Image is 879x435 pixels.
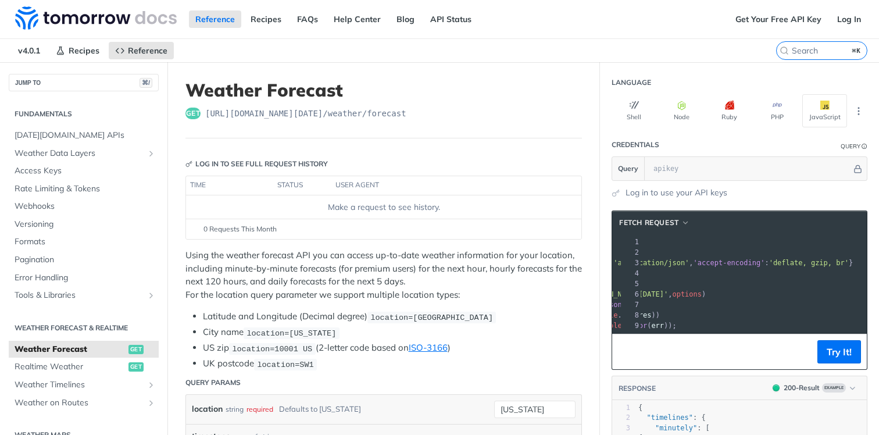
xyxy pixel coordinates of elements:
[9,251,159,269] a: Pagination
[203,326,582,339] li: City name
[646,413,692,422] span: "timelines"
[621,289,641,299] div: 6
[651,322,664,330] span: err
[619,217,679,228] span: fetch Request
[639,311,652,319] span: res
[146,291,156,300] button: Show subpages for Tools & Libraries
[605,301,622,309] span: json
[15,397,144,409] span: Weather on Routes
[613,259,689,267] span: 'application/json'
[559,290,668,298] span: '[URL][DOMAIN_NAME][DATE]'
[15,148,144,159] span: Weather Data Layers
[185,161,192,167] svg: Key
[618,163,638,174] span: Query
[621,310,641,320] div: 8
[707,94,752,127] button: Ruby
[15,236,156,248] span: Formats
[621,258,641,268] div: 3
[185,377,241,388] div: Query Params
[9,269,159,287] a: Error Handling
[767,382,861,394] button: 200200-ResultExample
[9,233,159,251] a: Formats
[618,343,634,361] button: Copy to clipboard
[186,176,273,195] th: time
[15,201,156,212] span: Webhooks
[15,379,144,391] span: Weather Timelines
[291,10,324,28] a: FAQs
[773,384,780,391] span: 200
[849,45,864,56] kbd: ⌘K
[146,380,156,390] button: Show subpages for Weather Timelines
[612,413,630,423] div: 2
[612,140,659,150] div: Credentials
[659,94,704,127] button: Node
[694,259,765,267] span: 'accept-encoding'
[612,403,630,413] div: 1
[612,77,651,88] div: Language
[273,176,331,195] th: status
[128,362,144,372] span: get
[257,360,313,369] span: location=SW1
[246,401,273,418] div: required
[817,340,861,363] button: Try It!
[189,10,241,28] a: Reference
[648,157,852,180] input: apikey
[621,268,641,279] div: 4
[15,254,156,266] span: Pagination
[390,10,421,28] a: Blog
[780,46,789,55] svg: Search
[9,376,159,394] a: Weather TimelinesShow subpages for Weather Timelines
[784,383,820,393] div: 200 - Result
[15,183,156,195] span: Rate Limiting & Tokens
[327,10,387,28] a: Help Center
[49,42,106,59] a: Recipes
[621,237,641,247] div: 1
[9,145,159,162] a: Weather Data LayersShow subpages for Weather Data Layers
[15,344,126,355] span: Weather Forecast
[128,45,167,56] span: Reference
[15,6,177,30] img: Tomorrow.io Weather API Docs
[203,310,582,323] li: Latitude and Longitude (Decimal degree)
[831,10,867,28] a: Log In
[9,323,159,333] h2: Weather Forecast & realtime
[244,10,288,28] a: Recipes
[638,424,710,432] span: : [
[615,217,694,229] button: fetch Request
[621,299,641,310] div: 7
[9,287,159,304] a: Tools & LibrariesShow subpages for Tools & Libraries
[534,290,706,298] span: ( , )
[9,127,159,144] a: [DATE][DOMAIN_NAME] APIs
[852,163,864,174] button: Hide
[203,224,277,234] span: 0 Requests This Month
[331,176,558,195] th: user agent
[755,94,799,127] button: PHP
[621,247,641,258] div: 2
[12,42,47,59] span: v4.0.1
[191,201,577,213] div: Make a request to see history.
[232,344,312,353] span: location=10001 US
[9,180,159,198] a: Rate Limiting & Tokens
[203,341,582,355] li: US zip (2-letter code based on )
[841,142,860,151] div: Query
[69,45,99,56] span: Recipes
[850,102,867,120] button: More Languages
[802,94,847,127] button: JavaScript
[9,358,159,376] a: Realtime Weatherget
[638,404,642,412] span: {
[9,394,159,412] a: Weather on RoutesShow subpages for Weather on Routes
[185,159,328,169] div: Log in to see full request history
[109,42,174,59] a: Reference
[15,361,126,373] span: Realtime Weather
[853,106,864,116] svg: More ellipsis
[370,313,493,322] span: location=[GEOGRAPHIC_DATA]
[15,272,156,284] span: Error Handling
[203,357,582,370] li: UK postcode
[618,383,656,394] button: RESPONSE
[146,398,156,408] button: Show subpages for Weather on Routes
[621,320,641,331] div: 9
[769,259,849,267] span: 'deflate, gzip, br'
[15,290,144,301] span: Tools & Libraries
[9,198,159,215] a: Webhooks
[534,259,853,267] span: : { : , : }
[626,187,727,199] a: Log in to use your API keys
